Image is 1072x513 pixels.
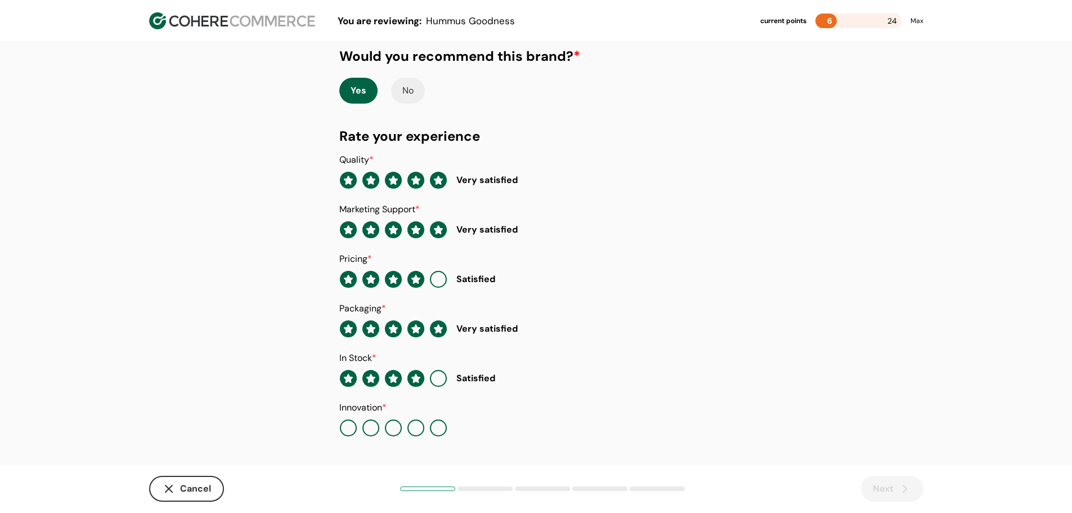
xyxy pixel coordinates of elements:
label: Packaging [339,302,386,314]
label: Marketing Support [339,203,420,215]
div: Satisfied [456,372,495,385]
label: Quality [339,154,374,166]
div: Very satisfied [456,322,518,336]
button: Yes [339,78,378,104]
span: 24 [887,14,897,28]
div: current points [760,16,806,26]
div: Very satisfied [456,223,518,237]
button: No [391,78,425,104]
div: Satisfied [456,273,495,286]
label: Innovation [339,402,387,413]
div: Would you recommend this brand? [339,46,580,66]
span: You are reviewing: [338,15,421,27]
div: Max [910,16,923,26]
span: 6 [827,16,832,26]
img: Cohere Logo [149,12,315,29]
label: Pricing [339,253,372,265]
label: In Stock [339,352,376,364]
button: Next [861,476,923,502]
div: Very satisfied [456,173,518,187]
span: Hummus Goodness [426,15,515,27]
button: Cancel [149,476,224,502]
div: Rate your experience [339,126,733,146]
